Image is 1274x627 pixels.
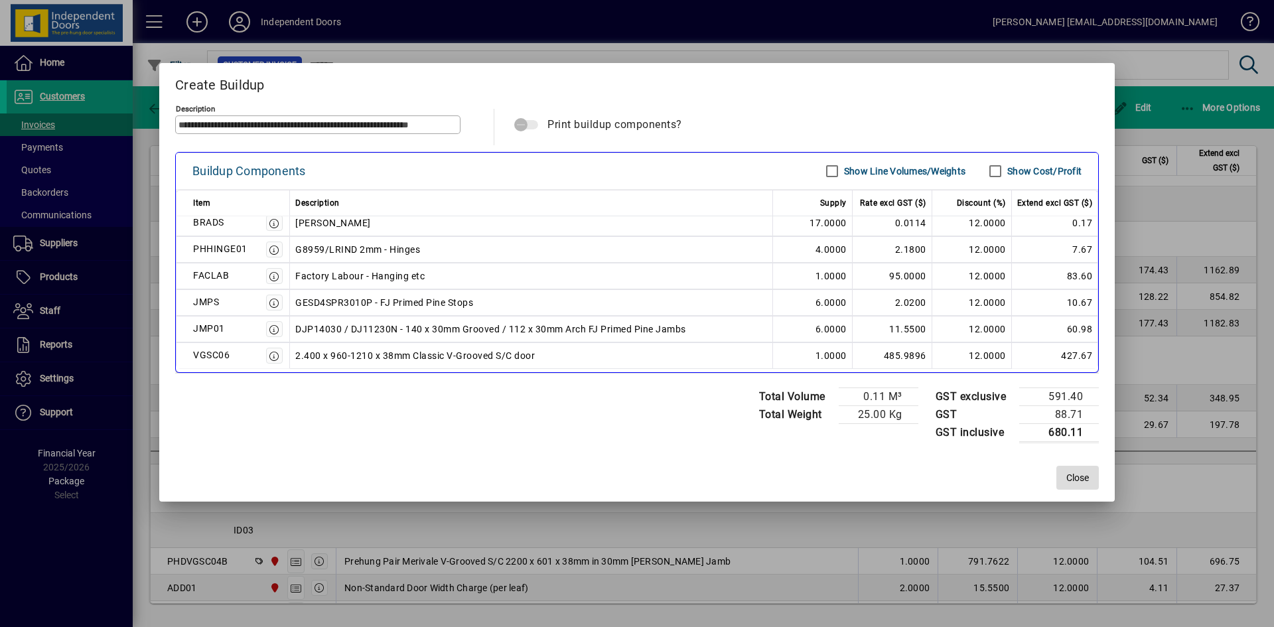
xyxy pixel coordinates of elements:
[1005,165,1082,178] label: Show Cost/Profit
[932,236,1012,263] td: 12.0000
[290,263,773,289] td: Factory Labour - Hanging etc
[858,268,926,284] div: 95.0000
[290,210,773,236] td: [PERSON_NAME]
[192,161,306,182] div: Buildup Components
[839,387,918,405] td: 0.11 M³
[193,267,229,283] div: FACLAB
[1019,405,1099,423] td: 88.71
[1012,236,1099,263] td: 7.67
[1056,466,1099,490] button: Close
[290,236,773,263] td: G8959/LRIND 2mm - Hinges
[929,423,1020,442] td: GST inclusive
[1012,263,1099,289] td: 83.60
[932,342,1012,369] td: 12.0000
[773,236,853,263] td: 4.0000
[932,316,1012,342] td: 12.0000
[858,295,926,311] div: 2.0200
[841,165,965,178] label: Show Line Volumes/Weights
[159,63,1115,102] h2: Create Buildup
[193,195,210,211] span: Item
[290,342,773,369] td: 2.400 x 960-1210 x 38mm Classic V-Grooved S/C door
[1066,471,1089,485] span: Close
[193,294,219,310] div: JMPS
[1012,316,1099,342] td: 60.98
[858,348,926,364] div: 485.9896
[193,214,224,230] div: BRADS
[193,347,230,363] div: VGSC06
[820,195,847,211] span: Supply
[773,210,853,236] td: 17.0000
[929,405,1020,423] td: GST
[547,118,682,131] span: Print buildup components?
[295,195,340,211] span: Description
[1012,210,1099,236] td: 0.17
[773,263,853,289] td: 1.0000
[858,242,926,257] div: 2.1800
[932,289,1012,316] td: 12.0000
[1019,423,1099,442] td: 680.11
[290,289,773,316] td: GESD4SPR3010P - FJ Primed Pine Stops
[176,104,215,113] mat-label: Description
[1017,195,1093,211] span: Extend excl GST ($)
[773,342,853,369] td: 1.0000
[932,263,1012,289] td: 12.0000
[193,241,248,257] div: PHHINGE01
[1019,387,1099,405] td: 591.40
[773,289,853,316] td: 6.0000
[858,321,926,337] div: 11.5500
[839,405,918,423] td: 25.00 Kg
[752,405,839,423] td: Total Weight
[752,387,839,405] td: Total Volume
[1012,342,1099,369] td: 427.67
[1012,289,1099,316] td: 10.67
[929,387,1020,405] td: GST exclusive
[932,210,1012,236] td: 12.0000
[957,195,1006,211] span: Discount (%)
[858,215,926,231] div: 0.0114
[290,316,773,342] td: DJP14030 / DJ11230N - 140 x 30mm Grooved / 112 x 30mm Arch FJ Primed Pine Jambs
[193,320,225,336] div: JMP01
[773,316,853,342] td: 6.0000
[860,195,926,211] span: Rate excl GST ($)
